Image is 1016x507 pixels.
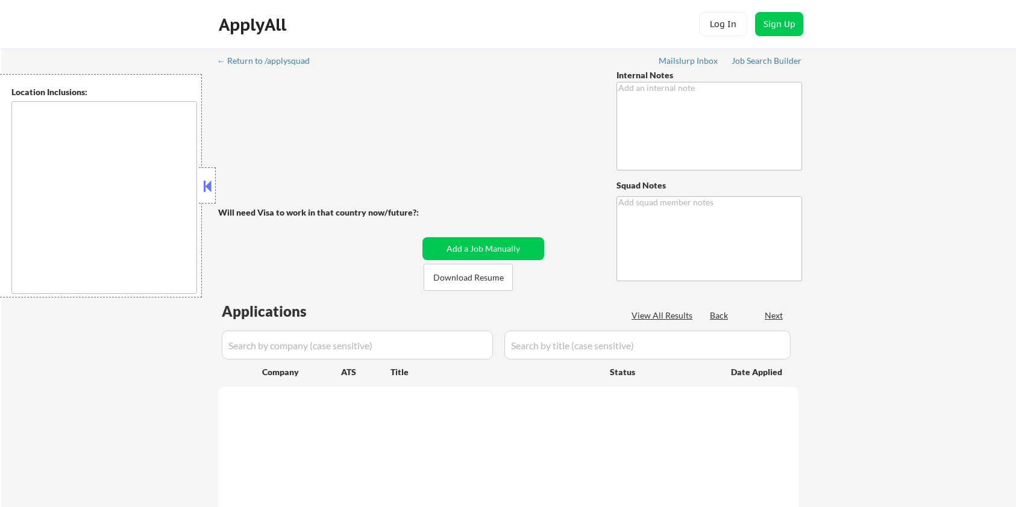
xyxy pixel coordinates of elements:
button: Log In [699,12,747,36]
div: Applications [222,304,341,319]
div: Squad Notes [616,179,802,191]
div: Back [710,309,729,322]
div: View All Results [632,309,696,322]
div: ← Return to /applysquad [217,57,321,65]
div: Next [765,309,784,322]
input: Search by title (case sensitive) [504,331,791,359]
div: Location Inclusions: [11,86,197,98]
strong: Will need Visa to work in that country now/future?: [218,207,419,217]
a: ← Return to /applysquad [217,56,321,68]
div: ATS [341,366,390,378]
button: Download Resume [424,264,513,291]
div: Company [262,366,341,378]
div: Job Search Builder [732,57,802,65]
div: ApplyAll [219,14,290,35]
div: Date Applied [731,366,784,378]
input: Search by company (case sensitive) [222,331,493,359]
div: Title [390,366,598,378]
button: Add a Job Manually [422,237,544,260]
div: Status [610,361,713,382]
div: Mailslurp Inbox [659,57,719,65]
div: Internal Notes [616,69,802,81]
button: Sign Up [755,12,803,36]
